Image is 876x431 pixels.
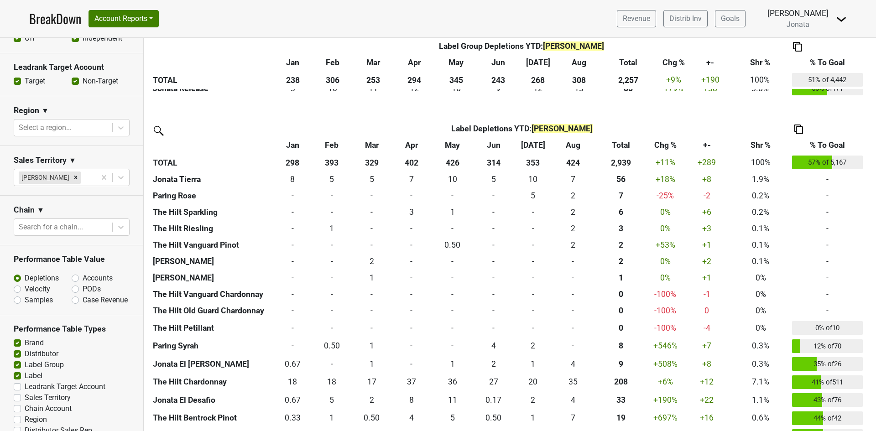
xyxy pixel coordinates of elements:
[666,75,681,84] span: +9%
[518,54,558,71] th: Jul: activate to sort column ascending
[516,190,551,202] div: 5
[394,223,429,234] div: -
[648,204,682,221] td: 0 %
[392,253,431,270] td: 0
[732,253,790,270] td: 0.1%
[431,188,474,204] td: 0
[25,381,105,392] label: Leadrank Target Account
[434,54,479,71] th: May: activate to sort column ascending
[553,302,593,319] td: 0
[14,254,130,264] h3: Performance Table Value
[354,255,390,267] div: 2
[553,204,593,221] td: 2
[595,173,646,185] div: 56
[648,286,682,302] td: -100 %
[648,188,682,204] td: -25 %
[555,206,591,218] div: 2
[83,273,113,284] label: Accounts
[433,173,472,185] div: 10
[513,286,553,302] td: 0
[732,137,790,153] th: Shr %: activate to sort column ascending
[684,288,730,300] div: -1
[394,206,429,218] div: 3
[25,338,44,348] label: Brand
[648,237,682,253] td: +53 %
[595,255,646,267] div: 2
[29,9,81,28] a: BreakDown
[353,71,395,89] th: 253
[314,255,349,267] div: -
[431,153,474,171] th: 426
[558,71,600,89] th: 308
[312,120,732,137] th: Label Depletions YTD :
[394,190,429,202] div: -
[682,137,732,153] th: +-: activate to sort column ascending
[730,71,790,89] td: 100%
[394,54,434,71] th: Apr: activate to sort column ascending
[513,153,553,171] th: 353
[354,239,390,251] div: -
[476,239,511,251] div: -
[151,137,273,153] th: &nbsp;: activate to sort column ascending
[476,206,511,218] div: -
[476,255,511,267] div: -
[353,54,395,71] th: Mar: activate to sort column ascending
[352,171,392,188] td: 4.5
[151,123,165,137] img: filter
[594,237,649,253] th: 2.417
[600,54,657,71] th: Total: activate to sort column ascending
[553,221,593,237] td: 2
[555,173,591,185] div: 7
[392,204,431,221] td: 3.167
[516,173,551,185] div: 10
[476,223,511,234] div: -
[594,302,649,319] th: 0
[594,221,649,237] th: 3.000
[732,237,790,253] td: 0.1%
[516,206,551,218] div: -
[474,171,513,188] td: 5
[594,253,649,270] th: 2.000
[433,223,472,234] div: -
[275,272,310,284] div: -
[516,272,551,284] div: -
[663,10,708,27] a: Distrib Inv
[151,54,273,71] th: &nbsp;: activate to sort column ascending
[790,221,865,237] td: -
[83,284,101,295] label: PODs
[553,237,593,253] td: 1.917
[553,286,593,302] td: 0
[83,33,122,44] label: Independent
[476,173,511,185] div: 5
[433,255,472,267] div: -
[273,253,312,270] td: 0
[14,62,130,72] h3: Leadrank Target Account
[433,288,472,300] div: -
[513,204,553,221] td: 0
[790,188,865,204] td: -
[25,284,50,295] label: Velocity
[14,205,35,215] h3: Chain
[433,239,472,251] div: 0.50
[25,273,59,284] label: Depletions
[25,370,42,381] label: Label
[433,272,472,284] div: -
[532,124,593,133] span: [PERSON_NAME]
[431,302,474,319] td: 0
[690,54,730,71] th: +-: activate to sort column ascending
[25,403,72,414] label: Chain Account
[352,137,392,153] th: Mar: activate to sort column ascending
[394,288,429,300] div: -
[19,171,71,183] div: [PERSON_NAME]
[518,71,558,89] th: 268
[431,270,474,286] td: 0
[648,253,682,270] td: 0 %
[790,253,865,270] td: -
[474,188,513,204] td: 0
[352,204,392,221] td: 0
[431,253,474,270] td: 0
[354,305,390,317] div: -
[151,237,273,253] th: The Hilt Vanguard Pinot
[594,204,649,221] th: 6.167
[555,190,591,202] div: 2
